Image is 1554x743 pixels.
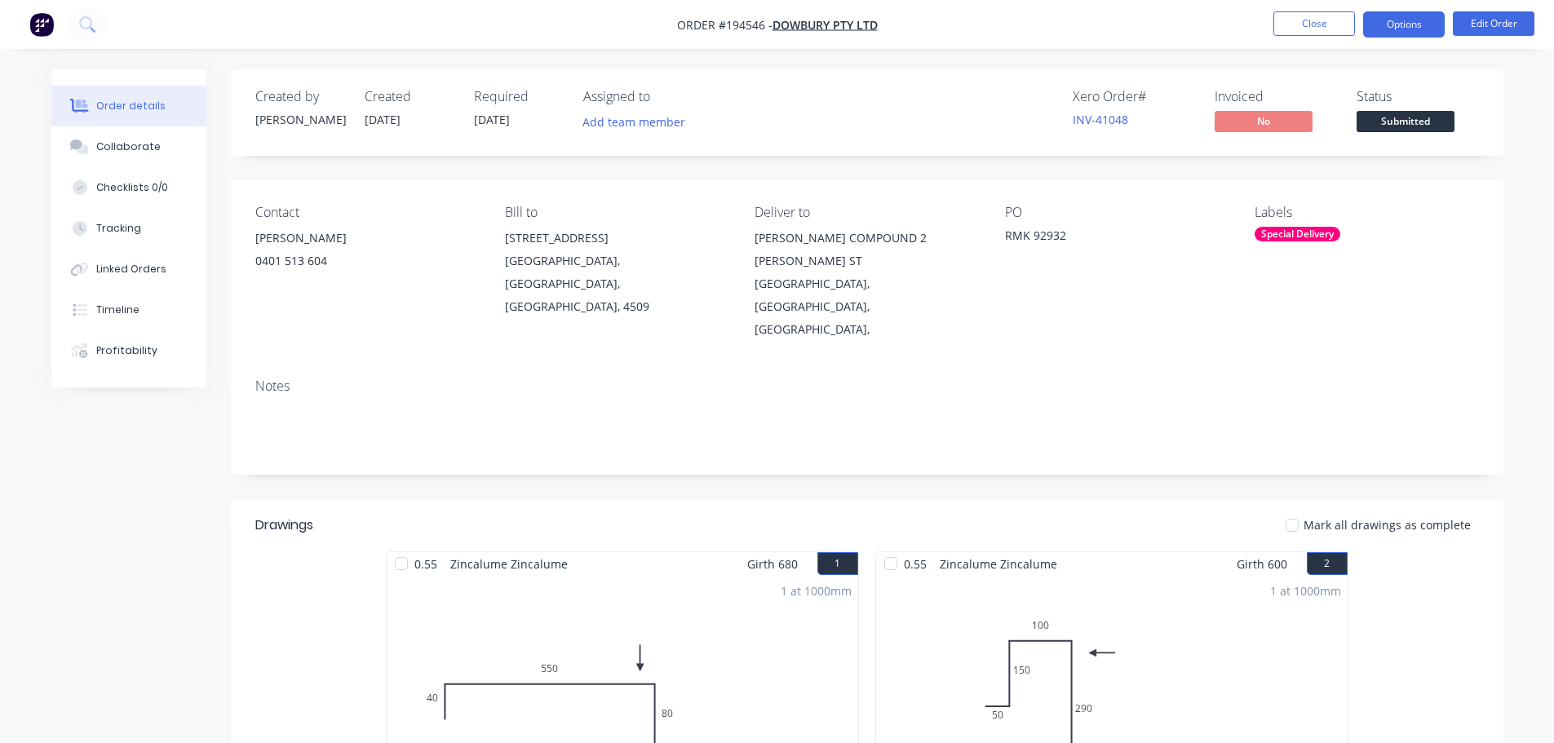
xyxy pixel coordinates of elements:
span: [DATE] [365,112,401,127]
button: Submitted [1357,111,1454,135]
div: Collaborate [96,139,161,154]
button: Timeline [51,290,206,330]
button: Profitability [51,330,206,371]
span: 0.55 [897,552,933,576]
span: Submitted [1357,111,1454,131]
div: Special Delivery [1255,227,1340,241]
div: Deliver to [755,205,978,220]
div: Checklists 0/0 [96,180,168,195]
button: Checklists 0/0 [51,167,206,208]
div: Labels [1255,205,1478,220]
span: 0.55 [408,552,444,576]
div: [STREET_ADDRESS][GEOGRAPHIC_DATA], [GEOGRAPHIC_DATA], [GEOGRAPHIC_DATA], 4509 [505,227,728,318]
div: [PERSON_NAME] [255,227,479,250]
span: Zincalume Zincalume [933,552,1064,576]
div: Created by [255,89,345,104]
div: [PERSON_NAME] [255,111,345,128]
button: Options [1363,11,1445,38]
span: [DATE] [474,112,510,127]
span: No [1215,111,1313,131]
div: Status [1357,89,1479,104]
div: Profitability [96,343,157,358]
button: Order details [51,86,206,126]
button: 2 [1307,552,1348,575]
button: Close [1273,11,1355,36]
div: Bill to [505,205,728,220]
button: Tracking [51,208,206,249]
div: RMK 92932 [1005,227,1209,250]
div: Notes [255,378,1479,394]
div: 1 at 1000mm [1270,582,1341,599]
button: Add team member [573,111,693,133]
div: Required [474,89,564,104]
button: Add team member [583,111,694,133]
div: Contact [255,205,479,220]
span: Zincalume Zincalume [444,552,574,576]
span: Girth 680 [747,552,798,576]
div: [STREET_ADDRESS] [505,227,728,250]
div: 0401 513 604 [255,250,479,272]
div: Xero Order # [1073,89,1195,104]
div: Linked Orders [96,262,166,276]
div: Assigned to [583,89,746,104]
button: Edit Order [1453,11,1534,36]
div: Tracking [96,221,141,236]
a: Dowbury Pty Ltd [773,17,878,33]
button: Collaborate [51,126,206,167]
span: Mark all drawings as complete [1304,516,1471,533]
div: [GEOGRAPHIC_DATA], [GEOGRAPHIC_DATA], [GEOGRAPHIC_DATA], 4509 [505,250,728,318]
div: PO [1005,205,1229,220]
button: Linked Orders [51,249,206,290]
div: Drawings [255,515,313,535]
div: 1 at 1000mm [781,582,852,599]
div: Invoiced [1215,89,1337,104]
div: Created [365,89,454,104]
button: 1 [817,552,858,575]
span: Order #194546 - [677,17,773,33]
a: INV-41048 [1073,112,1128,127]
div: [PERSON_NAME] COMPOUND 2 [PERSON_NAME] ST [755,227,978,272]
div: Timeline [96,303,139,317]
div: [PERSON_NAME]0401 513 604 [255,227,479,279]
img: Factory [29,12,54,37]
div: Order details [96,99,166,113]
span: Girth 600 [1237,552,1287,576]
div: [PERSON_NAME] COMPOUND 2 [PERSON_NAME] ST[GEOGRAPHIC_DATA], [GEOGRAPHIC_DATA], [GEOGRAPHIC_DATA], [755,227,978,341]
div: [GEOGRAPHIC_DATA], [GEOGRAPHIC_DATA], [GEOGRAPHIC_DATA], [755,272,978,341]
